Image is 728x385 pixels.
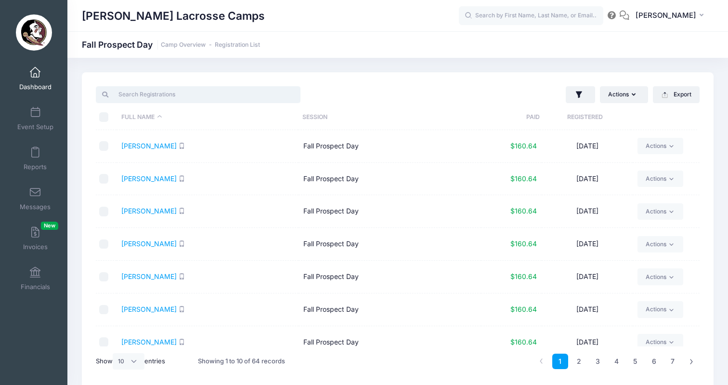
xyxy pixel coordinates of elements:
a: 7 [665,354,681,370]
span: Reports [24,163,47,171]
button: Actions [600,86,648,103]
img: Sara Tisdale Lacrosse Camps [16,14,52,51]
a: Reports [13,142,58,175]
a: [PERSON_NAME] [121,239,177,248]
a: Actions [637,203,683,220]
td: Fall Prospect Day [299,293,481,326]
i: SMS enabled [179,175,185,182]
span: $160.64 [510,142,537,150]
td: Fall Prospect Day [299,195,481,228]
div: Showing 1 to 10 of 64 records [198,350,285,372]
a: 5 [627,354,643,370]
a: Messages [13,182,58,215]
i: SMS enabled [179,143,185,149]
a: [PERSON_NAME] [121,338,177,346]
button: Export [653,86,700,103]
td: [DATE] [542,326,633,359]
a: [PERSON_NAME] [121,272,177,280]
span: Dashboard [19,83,52,91]
a: [PERSON_NAME] [121,207,177,215]
span: $160.64 [510,338,537,346]
td: [DATE] [542,195,633,228]
a: 4 [609,354,624,370]
a: Camp Overview [161,41,206,49]
a: Actions [637,171,683,187]
a: InvoicesNew [13,222,58,255]
a: Actions [637,301,683,318]
i: SMS enabled [179,240,185,247]
span: [PERSON_NAME] [636,10,696,21]
td: [DATE] [542,261,633,293]
td: Fall Prospect Day [299,163,481,196]
span: New [41,222,58,230]
span: Messages [20,203,51,211]
a: Actions [637,236,683,252]
a: Actions [637,334,683,350]
label: Show entries [96,353,165,370]
a: Dashboard [13,62,58,95]
a: 1 [552,354,568,370]
td: Fall Prospect Day [299,228,481,261]
a: Actions [637,268,683,285]
th: Full Name: activate to sort column descending [117,105,298,130]
span: Invoices [23,243,48,251]
h1: [PERSON_NAME] Lacrosse Camps [82,5,265,27]
input: Search Registrations [96,86,300,103]
span: $160.64 [510,239,537,248]
th: Session: activate to sort column ascending [298,105,480,130]
span: $160.64 [510,272,537,280]
a: Event Setup [13,102,58,135]
td: [DATE] [542,228,633,261]
h1: Fall Prospect Day [82,40,260,50]
span: $160.64 [510,174,537,183]
a: 3 [590,354,606,370]
span: Financials [21,283,50,291]
th: Registered: activate to sort column ascending [540,105,630,130]
td: Fall Prospect Day [299,261,481,293]
a: 6 [646,354,662,370]
a: Financials [13,262,58,295]
a: Registration List [215,41,260,49]
i: SMS enabled [179,306,185,312]
a: [PERSON_NAME] [121,174,177,183]
button: [PERSON_NAME] [629,5,714,27]
a: [PERSON_NAME] [121,305,177,313]
td: [DATE] [542,293,633,326]
a: Actions [637,138,683,154]
td: Fall Prospect Day [299,130,481,163]
td: [DATE] [542,130,633,163]
i: SMS enabled [179,339,185,345]
select: Showentries [113,353,144,370]
span: $160.64 [510,305,537,313]
a: [PERSON_NAME] [121,142,177,150]
span: $160.64 [510,207,537,215]
th: Paid: activate to sort column ascending [480,105,540,130]
i: SMS enabled [179,208,185,214]
span: Event Setup [17,123,53,131]
a: 2 [571,354,587,370]
td: [DATE] [542,163,633,196]
td: Fall Prospect Day [299,326,481,359]
input: Search by First Name, Last Name, or Email... [459,6,603,26]
i: SMS enabled [179,273,185,279]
